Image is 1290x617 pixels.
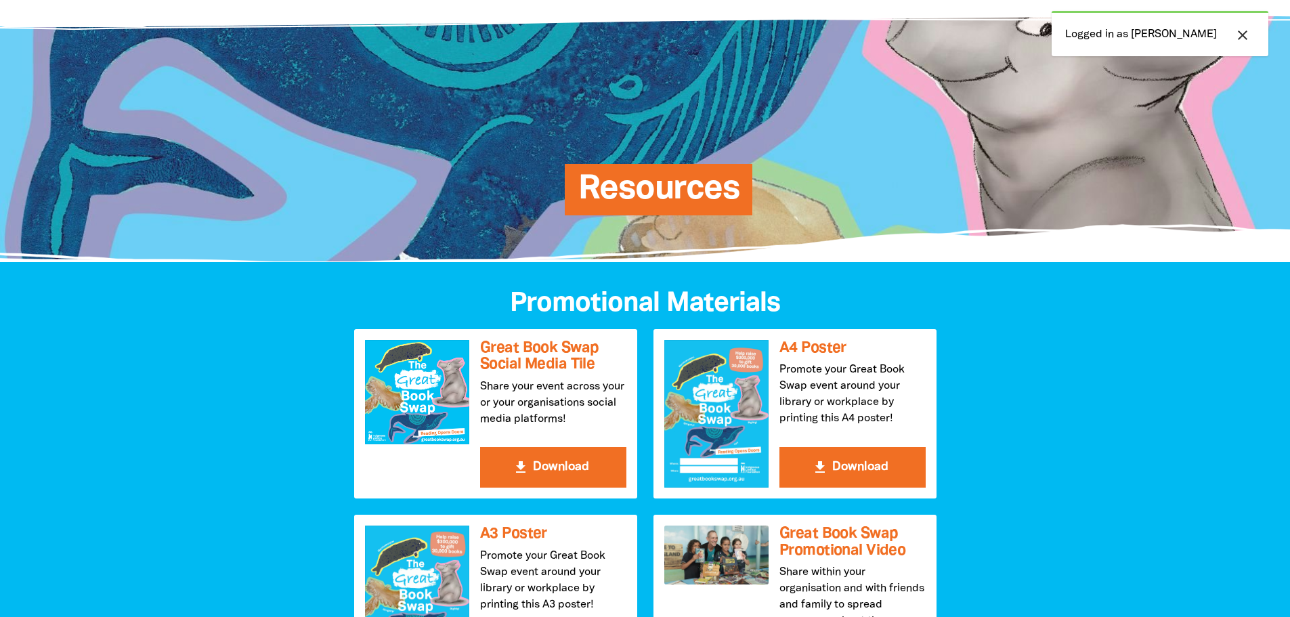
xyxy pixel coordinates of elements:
[1230,26,1255,44] button: close
[578,174,739,215] span: Resources
[812,459,828,475] i: get_app
[513,459,529,475] i: get_app
[480,447,626,488] button: get_app Download
[779,447,926,488] button: get_app Download
[779,340,926,357] h3: A4 Poster
[480,340,626,373] h3: Great Book Swap Social Media Tile
[1052,11,1268,56] div: Logged in as [PERSON_NAME]
[664,340,769,488] img: A4 Poster
[480,526,626,542] h3: A3 Poster
[510,291,780,316] span: Promotional Materials
[365,340,469,444] img: Great Book Swap Social Media Tile
[1234,27,1251,43] i: close
[779,526,926,559] h3: Great Book Swap Promotional Video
